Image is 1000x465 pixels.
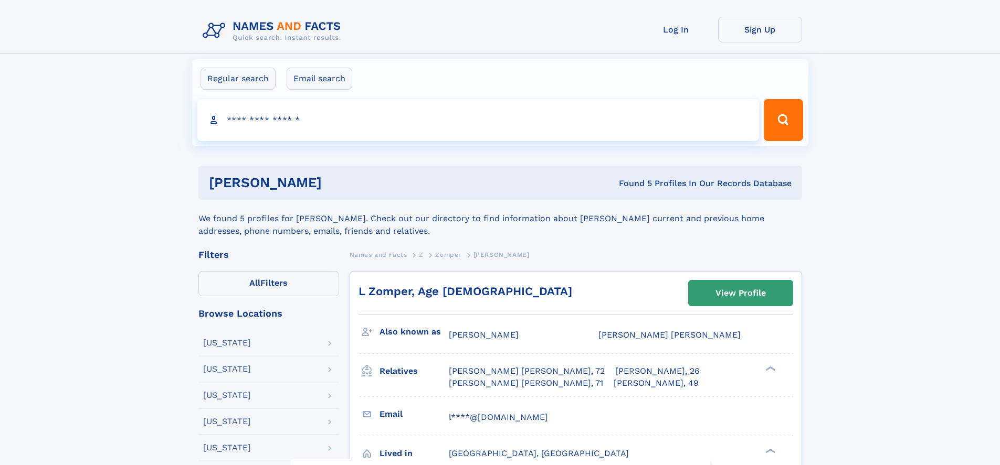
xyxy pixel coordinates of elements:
[201,68,276,90] label: Regular search
[764,99,803,141] button: Search Button
[615,365,700,377] a: [PERSON_NAME], 26
[419,251,424,258] span: Z
[198,200,802,237] div: We found 5 profiles for [PERSON_NAME]. Check out our directory to find information about [PERSON_...
[449,365,605,377] a: [PERSON_NAME] [PERSON_NAME], 72
[634,17,718,42] a: Log In
[419,248,424,261] a: Z
[435,248,461,261] a: Zomper
[203,391,251,399] div: [US_STATE]
[473,251,530,258] span: [PERSON_NAME]
[197,99,760,141] input: search input
[198,271,339,296] label: Filters
[203,365,251,373] div: [US_STATE]
[287,68,352,90] label: Email search
[203,444,251,452] div: [US_STATE]
[209,176,470,189] h1: [PERSON_NAME]
[359,285,572,298] a: L Zomper, Age [DEMOGRAPHIC_DATA]
[763,447,776,454] div: ❯
[380,445,449,462] h3: Lived in
[249,278,260,288] span: All
[198,17,350,45] img: Logo Names and Facts
[449,377,603,389] a: [PERSON_NAME] [PERSON_NAME], 71
[198,309,339,318] div: Browse Locations
[763,365,776,372] div: ❯
[449,448,629,458] span: [GEOGRAPHIC_DATA], [GEOGRAPHIC_DATA]
[614,377,699,389] a: [PERSON_NAME], 49
[718,17,802,42] a: Sign Up
[449,330,519,340] span: [PERSON_NAME]
[715,281,766,305] div: View Profile
[350,248,407,261] a: Names and Facts
[470,178,792,189] div: Found 5 Profiles In Our Records Database
[380,362,449,380] h3: Relatives
[598,330,741,340] span: [PERSON_NAME] [PERSON_NAME]
[380,323,449,341] h3: Also known as
[198,250,339,259] div: Filters
[689,280,793,306] a: View Profile
[203,417,251,426] div: [US_STATE]
[203,339,251,347] div: [US_STATE]
[380,405,449,423] h3: Email
[435,251,461,258] span: Zomper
